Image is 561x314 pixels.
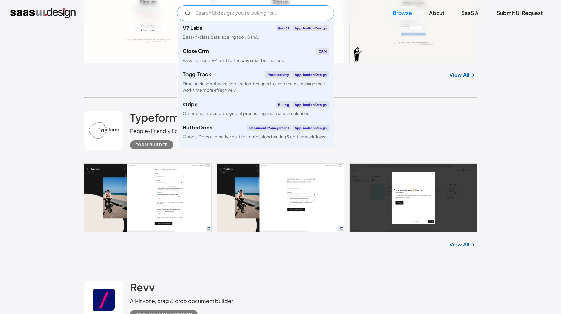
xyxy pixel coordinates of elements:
h2: Revv [130,281,155,294]
a: Browse [385,6,420,20]
div: All-in-one, drag & drop document builder [130,297,233,305]
div: Productivity [265,71,291,78]
a: View All [449,241,469,248]
div: Application Design [292,101,329,108]
div: CRM [316,48,329,55]
div: stripe [183,102,198,107]
input: Search UI designs you're looking for... [177,5,334,21]
a: Typeform [130,111,179,127]
form: Email Form [177,5,334,21]
div: Application Design [292,71,329,78]
a: V7 LabsGen AIApplication DesignBest-in-class data labeling tool. GenAI [178,21,334,44]
div: Billing [276,101,291,108]
div: Form Builder [135,141,168,149]
div: Application Design [292,25,329,31]
div: Easy-to-use CRM built for the way small businesses [183,57,284,64]
a: klaviyoEmail MarketingApplication DesignCreate personalised customer experiences across email, SM... [178,144,334,173]
a: ButterDocsDocument ManagementApplication DesignGoogle Docs alternative built for professional wri... [178,121,334,144]
a: SaaS Ai [454,6,488,20]
div: Document Management [247,125,291,131]
a: About [421,6,452,20]
div: Time tracking software application designed to help teams manage their work time more effectively. [183,81,329,93]
a: View All [449,71,469,79]
div: Gen AI [276,25,291,31]
a: home [10,8,76,18]
a: Revv [130,281,155,297]
div: Google Docs alternative built for professional writing & editing workflows [183,134,325,140]
div: Toggl Track [183,72,211,77]
a: Toggl TrackProductivityApplication DesignTime tracking software application designed to help team... [178,68,334,97]
div: Close Crm [183,49,209,54]
div: V7 Labs [183,25,202,30]
a: Close CrmCRMEasy-to-use CRM built for the way small businesses [178,44,334,68]
div: ButterDocs [183,125,212,130]
div: Online and in-person payment processing and financial solutions [183,110,309,117]
div: People-Friendly Forms and Surveys [130,127,218,135]
h2: Typeform [130,111,179,124]
a: stripeBillingApplication DesignOnline and in-person payment processing and financial solutions [178,97,334,121]
div: Application Design [292,125,329,131]
div: Best-in-class data labeling tool. GenAI [183,34,259,40]
a: Submit UI Request [489,6,551,20]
